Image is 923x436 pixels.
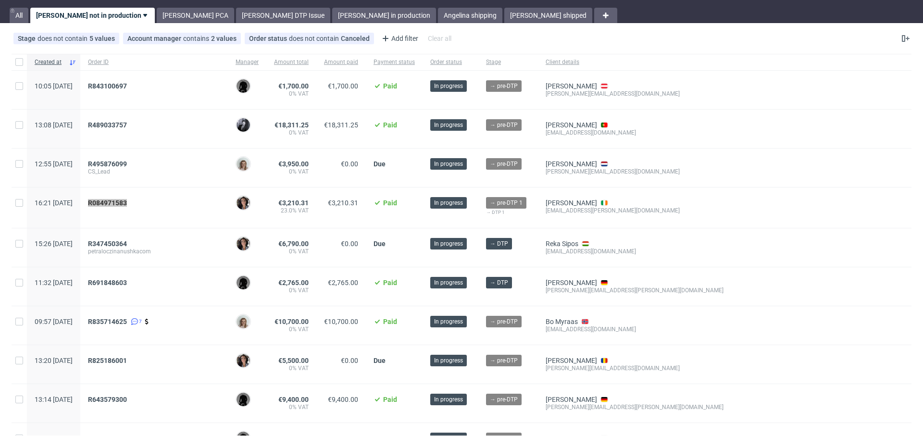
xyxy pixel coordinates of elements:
[88,121,129,129] a: R489033757
[328,82,358,90] span: €1,700.00
[211,35,237,42] div: 2 values
[88,199,129,207] a: R084971583
[332,8,436,23] a: [PERSON_NAME] in production
[328,199,358,207] span: €3,210.31
[88,279,127,287] span: R691848603
[278,160,309,168] span: €3,950.00
[237,118,250,132] img: Philippe Dubuy
[434,160,463,168] span: In progress
[546,58,723,66] span: Client details
[434,395,463,404] span: In progress
[426,32,453,45] div: Clear all
[383,199,397,207] span: Paid
[88,357,127,364] span: R825186001
[237,393,250,406] img: Dawid Urbanowicz
[274,364,309,372] span: 0% VAT
[88,318,129,325] a: R835714625
[546,318,578,325] a: Bo Myraas
[546,168,723,175] div: [PERSON_NAME][EMAIL_ADDRESS][DOMAIN_NAME]
[35,396,73,403] span: 13:14 [DATE]
[88,279,129,287] a: R691848603
[278,279,309,287] span: €2,765.00
[237,196,250,210] img: Moreno Martinez Cristina
[341,160,358,168] span: €0.00
[278,240,309,248] span: €6,790.00
[383,396,397,403] span: Paid
[274,90,309,98] span: 0% VAT
[490,160,518,168] span: → pre-DTP
[88,318,127,325] span: R835714625
[274,318,309,325] span: €10,700.00
[490,121,518,129] span: → pre-DTP
[546,248,723,255] div: [EMAIL_ADDRESS][DOMAIN_NAME]
[504,8,592,23] a: [PERSON_NAME] shipped
[490,395,518,404] span: → pre-DTP
[35,82,73,90] span: 10:05 [DATE]
[88,82,127,90] span: R843100697
[434,317,463,326] span: In progress
[274,325,309,333] span: 0% VAT
[88,168,220,175] span: CS_Lead
[434,82,463,90] span: In progress
[35,121,73,129] span: 13:08 [DATE]
[546,396,597,403] a: [PERSON_NAME]
[88,199,127,207] span: R084971583
[89,35,115,42] div: 5 values
[237,354,250,367] img: Moreno Martinez Cristina
[486,209,530,216] div: → DTP 1
[88,121,127,129] span: R489033757
[237,276,250,289] img: Dawid Urbanowicz
[274,403,309,411] span: 0% VAT
[37,35,89,42] span: does not contain
[88,248,220,255] span: petraloczinanushkacom
[434,239,463,248] span: In progress
[129,318,142,325] a: 7
[274,58,309,66] span: Amount total
[88,58,220,66] span: Order ID
[546,129,723,137] div: [EMAIL_ADDRESS][DOMAIN_NAME]
[374,160,386,168] span: Due
[546,121,597,129] a: [PERSON_NAME]
[183,35,211,42] span: contains
[324,58,358,66] span: Amount paid
[341,35,370,42] div: Canceled
[88,82,129,90] a: R843100697
[546,240,578,248] a: Reka Sipos
[157,8,234,23] a: [PERSON_NAME] PCA
[35,160,73,168] span: 12:55 [DATE]
[35,240,73,248] span: 15:26 [DATE]
[88,240,127,248] span: R347450364
[546,357,597,364] a: [PERSON_NAME]
[434,199,463,207] span: In progress
[434,278,463,287] span: In progress
[546,287,723,294] div: [PERSON_NAME][EMAIL_ADDRESS][PERSON_NAME][DOMAIN_NAME]
[378,31,420,46] div: Add filter
[490,82,518,90] span: → pre-DTP
[35,199,73,207] span: 16:21 [DATE]
[88,396,127,403] span: R643579300
[434,356,463,365] span: In progress
[546,199,597,207] a: [PERSON_NAME]
[546,364,723,372] div: [PERSON_NAME][EMAIL_ADDRESS][DOMAIN_NAME]
[328,279,358,287] span: €2,765.00
[383,279,397,287] span: Paid
[127,35,183,42] span: Account manager
[139,318,142,325] span: 7
[490,199,523,207] span: → pre-DTP 1
[434,121,463,129] span: In progress
[430,58,471,66] span: Order status
[546,279,597,287] a: [PERSON_NAME]
[324,318,358,325] span: €10,700.00
[236,58,259,66] span: Manager
[490,356,518,365] span: → pre-DTP
[546,160,597,168] a: [PERSON_NAME]
[383,82,397,90] span: Paid
[341,357,358,364] span: €0.00
[35,279,73,287] span: 11:32 [DATE]
[88,357,129,364] a: R825186001
[35,318,73,325] span: 09:57 [DATE]
[35,357,73,364] span: 13:20 [DATE]
[88,160,127,168] span: R495876099
[88,160,129,168] a: R495876099
[10,8,28,23] a: All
